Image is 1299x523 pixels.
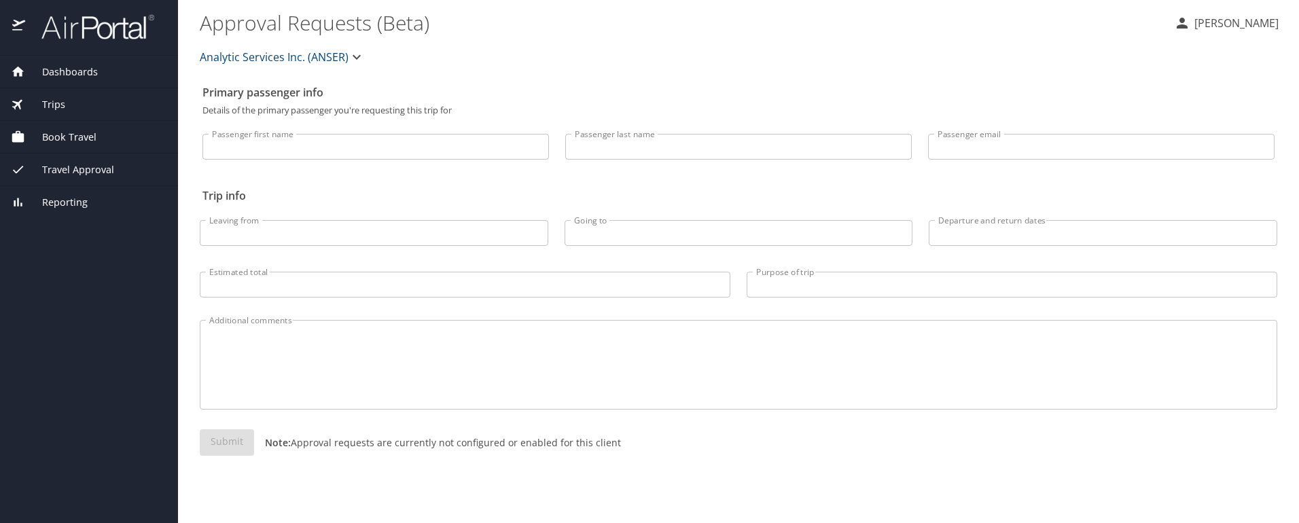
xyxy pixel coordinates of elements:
img: airportal-logo.png [26,14,154,40]
span: Travel Approval [25,162,114,177]
strong: Note: [265,436,291,449]
p: Details of the primary passenger you're requesting this trip for [202,106,1275,115]
h1: Approval Requests (Beta) [200,1,1163,43]
img: icon-airportal.png [12,14,26,40]
span: Trips [25,97,65,112]
span: Book Travel [25,130,96,145]
h2: Primary passenger info [202,82,1275,103]
button: Analytic Services Inc. (ANSER) [194,43,370,71]
p: Approval requests are currently not configured or enabled for this client [254,435,621,450]
button: [PERSON_NAME] [1169,11,1284,35]
span: Reporting [25,195,88,210]
span: Dashboards [25,65,98,79]
p: [PERSON_NAME] [1190,15,1279,31]
h2: Trip info [202,185,1275,206]
span: Analytic Services Inc. (ANSER) [200,48,349,67]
